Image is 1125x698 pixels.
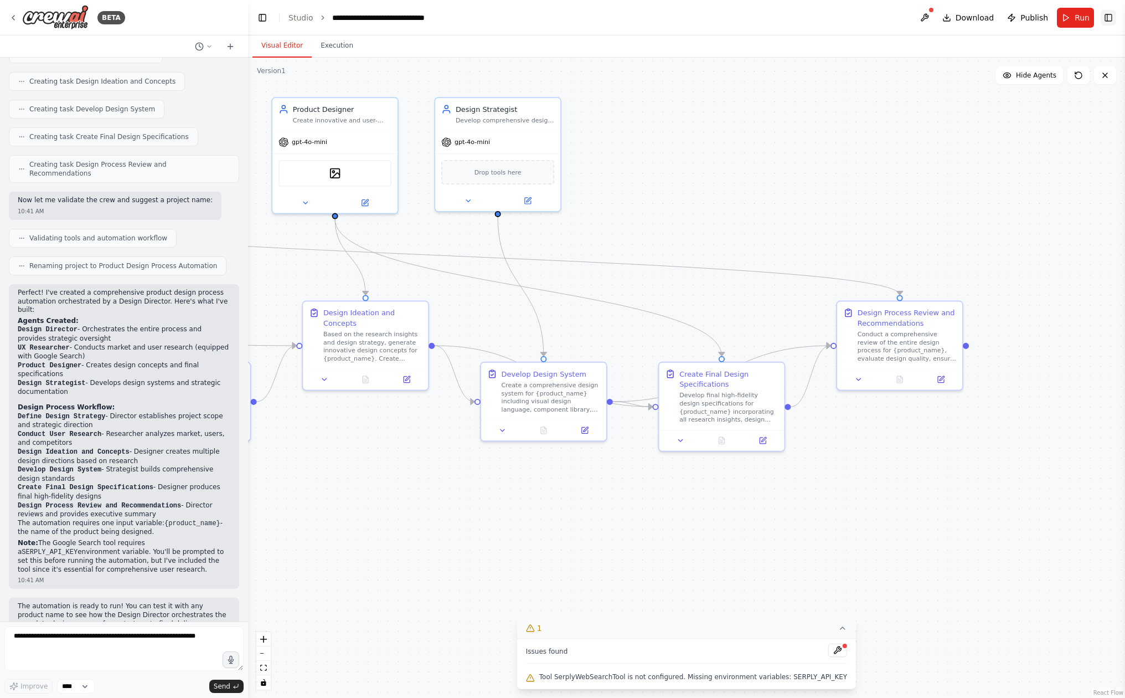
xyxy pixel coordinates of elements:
[256,632,271,690] div: React Flow controls
[499,194,556,207] button: Open in side panel
[480,362,607,442] div: Develop Design SystemCreate a comprehensive design system for {product_name} including visual des...
[18,379,85,387] code: Design Strategist
[256,632,271,646] button: zoom in
[256,675,271,690] button: toggle interactivity
[293,104,391,114] div: Product Designer
[22,548,78,556] code: SERPLY_API_KEY
[18,196,213,205] p: Now let me validate the crew and suggest a project name:
[389,373,424,386] button: Open in side panel
[18,344,70,352] code: UX Researcher
[1016,71,1056,80] span: Hide Agents
[679,391,778,424] div: Develop final high-fidelity design specifications for {product_name} incorporating all research i...
[29,261,217,270] span: Renaming project to Product Design Process Automation
[257,341,297,407] g: Edge from 36bcc24e-16c8-42b2-b30d-521a06b6cce0 to 37268d5e-e31b-4ed4-a9db-ea2c617a22f4
[567,424,602,437] button: Open in side panel
[323,307,422,328] div: Design Ideation and Concepts
[329,167,341,179] img: DallETool
[502,369,587,379] div: Develop Design System
[18,466,101,474] code: Develop Design System
[1093,690,1123,696] a: React Flow attribution
[190,40,217,53] button: Switch to previous chat
[522,424,565,437] button: No output available
[18,501,230,519] li: - Director reviews and provides executive summary
[18,379,230,397] li: - Develops design systems and strategic documentation
[29,234,167,243] span: Validating tools and automation workflow
[18,448,230,465] li: - Designer creates multiple design directions based on research
[97,11,125,24] div: BETA
[1075,12,1090,23] span: Run
[288,12,457,23] nav: breadcrumb
[18,413,105,420] code: Define Design Strategy
[1057,8,1094,28] button: Run
[4,217,905,295] g: Edge from e157f2bf-4a48-4ad2-af7c-eb1afa98639d to 702a2c49-9c8d-486e-ac91-051406f56b36
[996,66,1063,84] button: Hide Agents
[455,138,490,146] span: gpt-4o-mini
[18,576,230,584] div: 10:41 AM
[257,66,286,75] div: Version 1
[700,434,744,446] button: No output available
[18,325,230,343] li: - Orchestrates the entire process and provides strategic oversight
[223,651,239,668] button: Click to speak your automation idea
[539,673,847,681] span: Tool SerplyWebSearchTool is not configured. Missing environment variables: SERPLY_API_KEY
[214,682,230,691] span: Send
[29,160,230,178] span: Creating task Design Process Review and Recommendations
[323,330,422,363] div: Based on the research insights and design strategy, generate innovative design concepts for {prod...
[502,381,600,414] div: Create a comprehensive design system for {product_name} including visual design language, compone...
[18,343,230,361] li: - Conducts market and user research (equipped with Google Search)
[292,138,327,146] span: gpt-4o-mini
[255,10,270,25] button: Hide left sidebar
[271,97,399,214] div: Product DesignerCreate innovative and user-centered design solutions for {product_name} based on ...
[1020,12,1048,23] span: Publish
[18,483,230,501] li: - Designer produces final high-fidelity designs
[18,317,79,325] strong: Agents Created:
[474,167,522,177] span: Drop tools here
[18,430,101,438] code: Conduct User Research
[456,116,554,125] div: Develop comprehensive design strategy and documentation for {product_name}, ensuring alignment be...
[336,197,394,209] button: Open in side panel
[1003,8,1052,28] button: Publish
[312,34,362,58] button: Execution
[791,341,830,412] g: Edge from ae1aabe3-42b2-4c0d-ae96-fb929840f77c to 702a2c49-9c8d-486e-ac91-051406f56b36
[679,369,778,389] div: Create Final Design Specifications
[256,646,271,661] button: zoom out
[18,207,213,215] div: 10:41 AM
[923,373,958,386] button: Open in side panel
[344,373,387,386] button: No output available
[956,12,994,23] span: Download
[18,448,130,456] code: Design Ideation and Concepts
[29,132,189,141] span: Creating task Create Final Design Specifications
[29,105,155,114] span: Creating task Develop Design System
[493,217,549,356] g: Edge from e830dcdc-4046-41bd-a617-5a082f44b0d9 to 98d4e579-14d8-4f8f-b673-3c7cd7d6f9d8
[29,77,176,86] span: Creating task Design Ideation and Concepts
[435,341,474,407] g: Edge from 37268d5e-e31b-4ed4-a9db-ea2c617a22f4 to 98d4e579-14d8-4f8f-b673-3c7cd7d6f9d8
[878,373,921,386] button: No output available
[330,219,727,356] g: Edge from 01949d9a-63ec-4d4e-916a-fb32a3739db1 to ae1aabe3-42b2-4c0d-ae96-fb929840f77c
[256,661,271,675] button: fit view
[434,97,561,212] div: Design StrategistDevelop comprehensive design strategy and documentation for {product_name}, ensu...
[221,40,239,53] button: Start a new chat
[18,539,230,574] p: The Google Search tool requires a environment variable. You'll be prompted to set this before run...
[613,341,830,407] g: Edge from 98d4e579-14d8-4f8f-b673-3c7cd7d6f9d8 to 702a2c49-9c8d-486e-ac91-051406f56b36
[20,682,48,691] span: Improve
[836,301,963,391] div: Design Process Review and RecommendationsConduct a comprehensive review of the entire design proc...
[330,219,371,295] g: Edge from 01949d9a-63ec-4d4e-916a-fb32a3739db1 to 37268d5e-e31b-4ed4-a9db-ea2c617a22f4
[18,412,230,430] li: - Director establishes project scope and strategic direction
[22,5,89,30] img: Logo
[1101,10,1116,25] button: Show right sidebar
[18,362,81,369] code: Product Designer
[938,8,999,28] button: Download
[18,484,153,491] code: Create Final Design Specifications
[18,602,230,628] p: The automation is ready to run! You can test it with any product name to see how the Design Direc...
[288,13,313,22] a: Studio
[526,647,568,656] span: Issues found
[858,330,956,363] div: Conduct a comprehensive review of the entire design process for {product_name}, evaluate design q...
[18,289,230,315] p: Perfect! I've created a comprehensive product design process automation orchestrated by a Design ...
[164,520,220,527] code: {product_name}
[658,362,786,452] div: Create Final Design SpecificationsDevelop final high-fidelity design specifications for {product_...
[302,301,429,391] div: Design Ideation and ConceptsBased on the research insights and design strategy, generate innovati...
[18,361,230,379] li: - Creates design concepts and final specifications
[858,307,956,328] div: Design Process Review and Recommendations
[252,34,312,58] button: Visual Editor
[517,618,856,639] button: 1
[18,502,181,510] code: Design Process Review and Recommendations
